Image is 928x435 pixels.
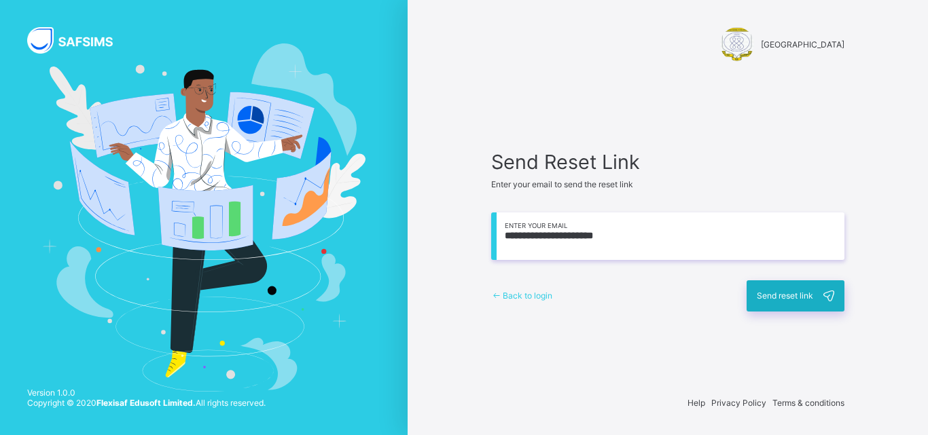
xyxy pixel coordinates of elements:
span: Terms & conditions [772,398,844,408]
span: Send Reset Link [491,150,844,174]
img: SAFSIMS Logo [27,27,129,54]
span: Help [688,398,705,408]
span: Back to login [503,290,552,301]
span: Version 1.0.0 [27,387,266,398]
a: Back to login [491,290,552,301]
span: [GEOGRAPHIC_DATA] [761,39,844,50]
span: Enter your email to send the reset link [491,179,633,189]
img: MUSA ILIASU COLLEGE [720,27,754,61]
img: Hero Image [42,43,365,391]
strong: Flexisaf Edusoft Limited. [96,398,196,408]
span: Privacy Policy [711,398,766,408]
span: Send reset link [757,290,813,301]
span: Copyright © 2020 All rights reserved. [27,398,266,408]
